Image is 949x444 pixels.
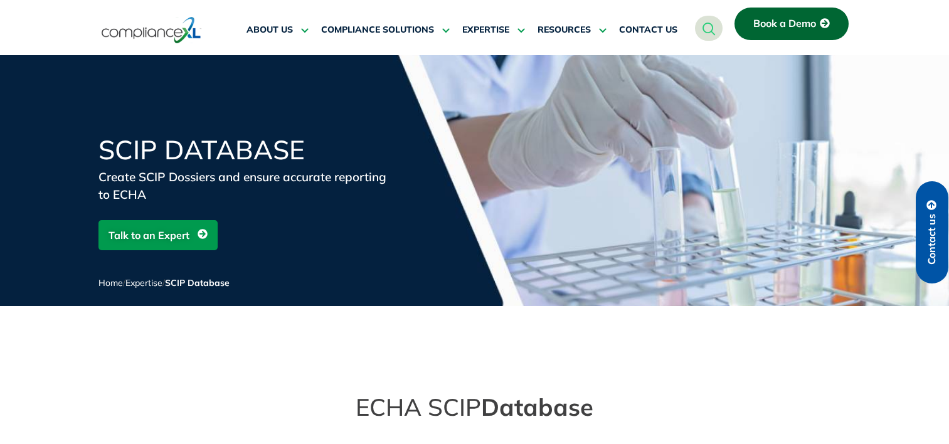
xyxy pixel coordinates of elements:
a: ABOUT US [247,15,309,45]
a: Home [98,277,123,288]
span: Book a Demo [753,18,816,29]
span: ABOUT US [247,24,293,36]
span: COMPLIANCE SOLUTIONS [321,24,434,36]
span: CONTACT US [619,24,677,36]
span: RESOURCES [538,24,591,36]
span: / / [98,277,230,288]
a: EXPERTISE [462,15,525,45]
span: Contact us [926,214,938,265]
div: Create SCIP Dossiers and ensure accurate reporting to ECHA [98,168,400,203]
img: logo-one.svg [102,16,201,45]
a: Talk to an Expert [98,220,218,250]
a: Book a Demo [734,8,849,40]
a: COMPLIANCE SOLUTIONS [321,15,450,45]
a: Contact us [916,181,948,283]
a: CONTACT US [619,15,677,45]
span: EXPERTISE [462,24,509,36]
h1: SCIP Database [98,137,400,163]
a: navsearch-button [695,16,723,41]
h2: ECHA SCIP [98,394,851,421]
a: Expertise [125,277,162,288]
span: SCIP Database [165,277,230,288]
a: RESOURCES [538,15,607,45]
span: Talk to an Expert [109,223,189,247]
span: Database [481,392,593,422]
